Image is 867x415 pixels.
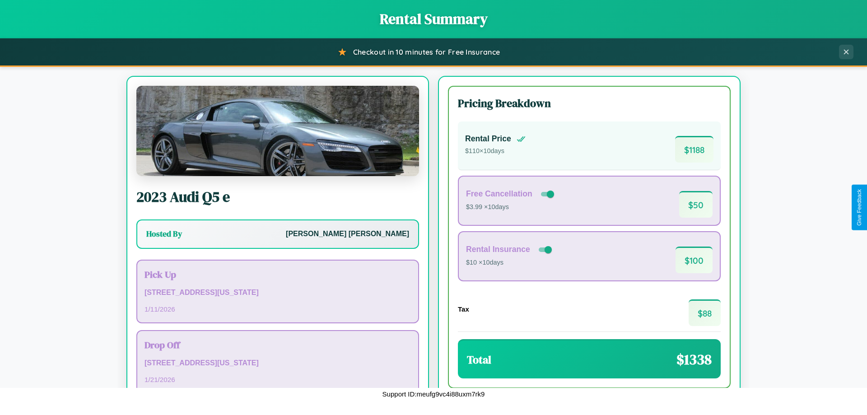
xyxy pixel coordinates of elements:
[689,299,721,326] span: $ 88
[144,373,411,386] p: 1 / 21 / 2026
[144,338,411,351] h3: Drop Off
[465,134,511,144] h4: Rental Price
[286,228,409,241] p: [PERSON_NAME] [PERSON_NAME]
[146,228,182,239] h3: Hosted By
[136,86,419,176] img: Audi Q5 e
[458,96,721,111] h3: Pricing Breakdown
[353,47,500,56] span: Checkout in 10 minutes for Free Insurance
[466,201,556,213] p: $3.99 × 10 days
[679,191,713,218] span: $ 50
[144,303,411,315] p: 1 / 11 / 2026
[467,352,491,367] h3: Total
[465,145,526,157] p: $ 110 × 10 days
[458,305,469,313] h4: Tax
[144,286,411,299] p: [STREET_ADDRESS][US_STATE]
[676,350,712,369] span: $ 1338
[144,268,411,281] h3: Pick Up
[466,245,530,254] h4: Rental Insurance
[382,388,485,400] p: Support ID: meufg9vc4i88uxm7rk9
[136,187,419,207] h2: 2023 Audi Q5 e
[466,189,532,199] h4: Free Cancellation
[9,9,858,29] h1: Rental Summary
[144,357,411,370] p: [STREET_ADDRESS][US_STATE]
[856,189,862,226] div: Give Feedback
[676,247,713,273] span: $ 100
[675,136,713,163] span: $ 1188
[466,257,554,269] p: $10 × 10 days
